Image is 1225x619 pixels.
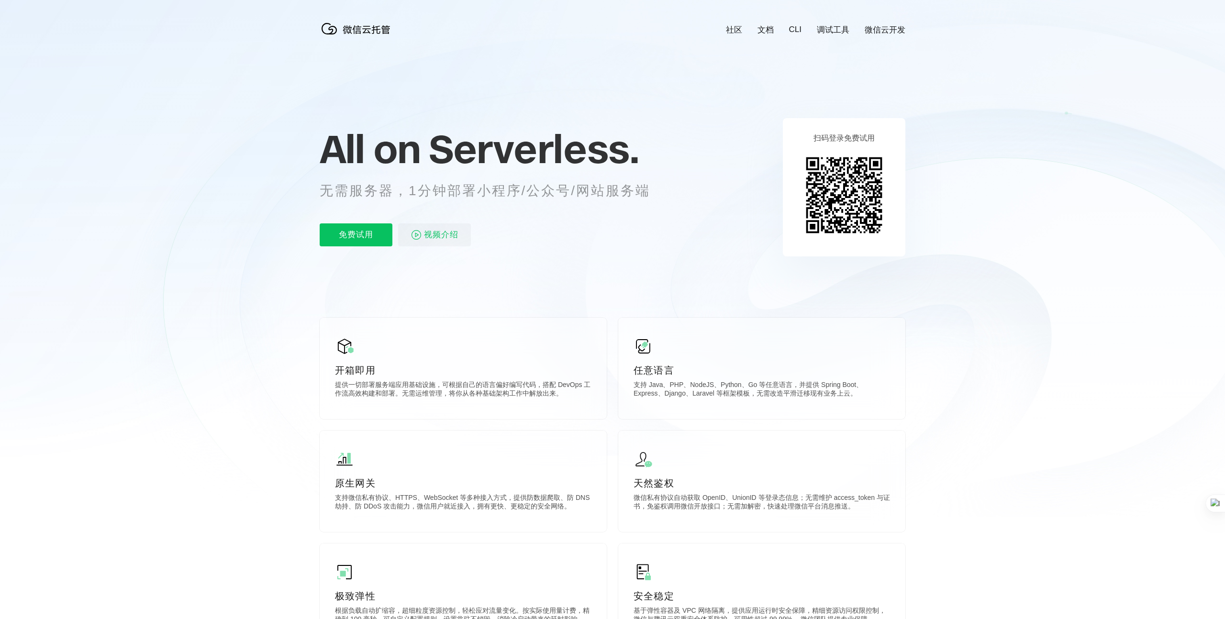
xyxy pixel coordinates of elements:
a: 调试工具 [817,24,849,35]
a: 社区 [726,24,742,35]
span: Serverless. [429,125,639,173]
p: 微信私有协议自动获取 OpenID、UnionID 等登录态信息；无需维护 access_token 与证书，免鉴权调用微信开放接口；无需加解密，快速处理微信平台消息推送。 [634,494,890,513]
p: 开箱即用 [335,364,591,377]
p: 无需服务器，1分钟部署小程序/公众号/网站服务端 [320,181,668,200]
p: 免费试用 [320,223,392,246]
p: 扫码登录免费试用 [813,133,875,144]
span: All on [320,125,420,173]
a: 文档 [757,24,774,35]
p: 支持微信私有协议、HTTPS、WebSocket 等多种接入方式，提供防数据爬取、防 DNS 劫持、防 DDoS 攻击能力，微信用户就近接入，拥有更快、更稳定的安全网络。 [335,494,591,513]
p: 安全稳定 [634,589,890,603]
p: 提供一切部署服务端应用基础设施，可根据自己的语言偏好编写代码，搭配 DevOps 工作流高效构建和部署。无需运维管理，将你从各种基础架构工作中解放出来。 [335,381,591,400]
a: 微信云托管 [320,32,396,40]
p: 原生网关 [335,476,591,490]
img: video_play.svg [411,229,422,241]
p: 天然鉴权 [634,476,890,490]
span: 视频介绍 [424,223,458,246]
a: 微信云开发 [865,24,905,35]
p: 支持 Java、PHP、NodeJS、Python、Go 等任意语言，并提供 Spring Boot、Express、Django、Laravel 等框架模板，无需改造平滑迁移现有业务上云。 [634,381,890,400]
a: CLI [789,25,802,34]
img: 微信云托管 [320,19,396,38]
p: 任意语言 [634,364,890,377]
p: 极致弹性 [335,589,591,603]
